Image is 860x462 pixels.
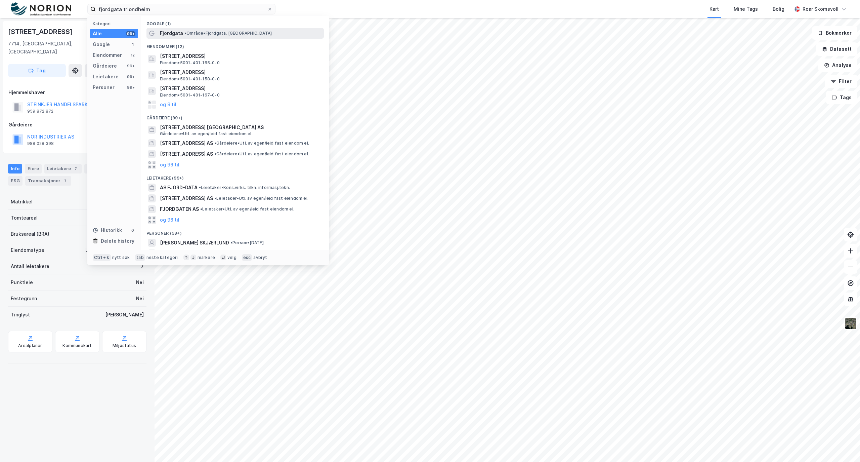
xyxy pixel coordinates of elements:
[214,141,216,146] span: •
[160,205,199,213] span: FJORDGATEN AS
[11,246,44,254] div: Eiendomstype
[214,196,216,201] span: •
[11,198,33,206] div: Matrikkel
[93,21,138,26] div: Kategori
[126,31,135,36] div: 99+
[135,254,145,261] div: tab
[130,52,135,58] div: 12
[130,228,135,233] div: 0
[214,196,308,201] span: Leietaker • Utl. av egen/leid fast eiendom el.
[62,178,69,184] div: 7
[734,5,758,13] div: Mine Tags
[214,151,309,157] span: Gårdeiere • Utl. av egen/leid fast eiendom el.
[160,84,321,92] span: [STREET_ADDRESS]
[126,85,135,90] div: 99+
[184,31,272,36] span: Område • Fjordgata, [GEOGRAPHIC_DATA]
[8,64,66,77] button: Tag
[200,206,294,212] span: Leietaker • Utl. av egen/leid fast eiendom el.
[11,311,30,319] div: Tinglyst
[84,164,118,174] div: Datasett
[230,240,264,245] span: Person • [DATE]
[826,91,857,104] button: Tags
[93,51,122,59] div: Eiendommer
[160,184,198,192] span: AS FJORD-DATA
[101,237,134,245] div: Delete history
[253,255,267,260] div: avbryt
[72,165,79,172] div: 7
[11,278,33,286] div: Punktleie
[113,343,136,348] div: Miljøstatus
[160,92,220,98] span: Eiendom • 5001-401-167-0-0
[105,311,144,319] div: [PERSON_NAME]
[826,430,860,462] iframe: Chat Widget
[93,62,117,70] div: Gårdeiere
[96,4,267,14] input: Søk på adresse, matrikkel, gårdeiere, leietakere eller personer
[93,73,119,81] div: Leietakere
[25,176,71,186] div: Transaksjoner
[141,39,329,51] div: Eiendommer (12)
[160,123,321,131] span: [STREET_ADDRESS] [GEOGRAPHIC_DATA] AS
[85,246,144,254] div: Logistikk, Kontor, Handel
[227,255,236,260] div: velg
[816,42,857,56] button: Datasett
[199,185,290,190] span: Leietaker • Kons.virks. tilkn. informasj.tekn.
[18,343,42,348] div: Arealplaner
[141,16,329,28] div: Google (1)
[160,131,253,137] span: Gårdeiere • Utl. av egen/leid fast eiendom el.
[803,5,838,13] div: Roar Skomsvoll
[160,150,213,158] span: [STREET_ADDRESS] AS
[198,255,215,260] div: markere
[93,83,115,91] div: Personer
[141,170,329,182] div: Leietakere (99+)
[8,176,23,186] div: ESG
[11,295,37,303] div: Festegrunn
[199,185,201,190] span: •
[11,214,38,222] div: Tomteareal
[130,42,135,47] div: 1
[8,26,74,37] div: [STREET_ADDRESS]
[200,206,202,211] span: •
[11,2,71,16] img: norion-logo.80e7a08dc31c2e691866.png
[8,164,22,174] div: Info
[25,164,42,174] div: Eiere
[93,226,122,234] div: Historikk
[146,255,178,260] div: neste kategori
[160,76,220,82] span: Eiendom • 5001-401-158-0-0
[11,262,49,270] div: Antall leietakere
[62,343,92,348] div: Kommunekart
[773,5,784,13] div: Bolig
[141,262,144,270] div: 7
[230,240,232,245] span: •
[141,110,329,122] div: Gårdeiere (99+)
[8,121,146,129] div: Gårdeiere
[160,139,213,147] span: [STREET_ADDRESS] AS
[160,161,179,169] button: og 96 til
[136,278,144,286] div: Nei
[242,254,252,261] div: esc
[126,63,135,69] div: 99+
[93,40,110,48] div: Google
[818,59,857,72] button: Analyse
[160,239,229,247] span: [PERSON_NAME] SKJÆRLUND
[812,26,857,40] button: Bokmerker
[160,216,179,224] button: og 96 til
[709,5,719,13] div: Kart
[160,29,183,37] span: Fjordgata
[44,164,82,174] div: Leietakere
[126,74,135,79] div: 99+
[184,31,186,36] span: •
[160,68,321,76] span: [STREET_ADDRESS]
[160,194,213,202] span: [STREET_ADDRESS] AS
[214,151,216,156] span: •
[844,317,857,330] img: 9k=
[160,101,176,109] button: og 9 til
[160,60,220,66] span: Eiendom • 5001-401-165-0-0
[27,109,53,114] div: 959 872 872
[160,52,321,60] span: [STREET_ADDRESS]
[214,141,309,146] span: Gårdeiere • Utl. av egen/leid fast eiendom el.
[93,30,102,38] div: Alle
[825,75,857,88] button: Filter
[27,141,54,146] div: 988 028 398
[93,254,111,261] div: Ctrl + k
